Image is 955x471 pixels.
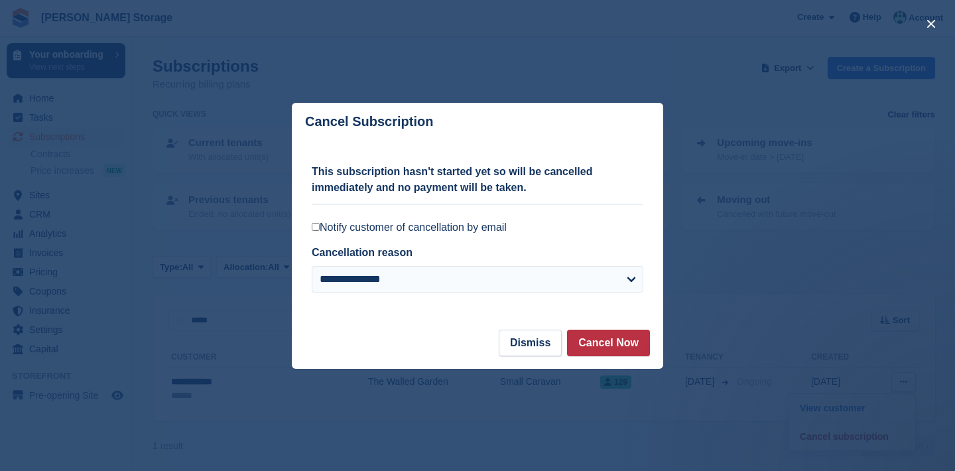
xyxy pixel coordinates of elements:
[312,221,643,234] label: Notify customer of cancellation by email
[567,330,650,356] button: Cancel Now
[312,164,643,196] p: This subscription hasn't started yet so will be cancelled immediately and no payment will be taken.
[921,13,942,34] button: close
[312,247,413,258] label: Cancellation reason
[312,223,320,231] input: Notify customer of cancellation by email
[305,114,433,129] p: Cancel Subscription
[499,330,562,356] button: Dismiss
